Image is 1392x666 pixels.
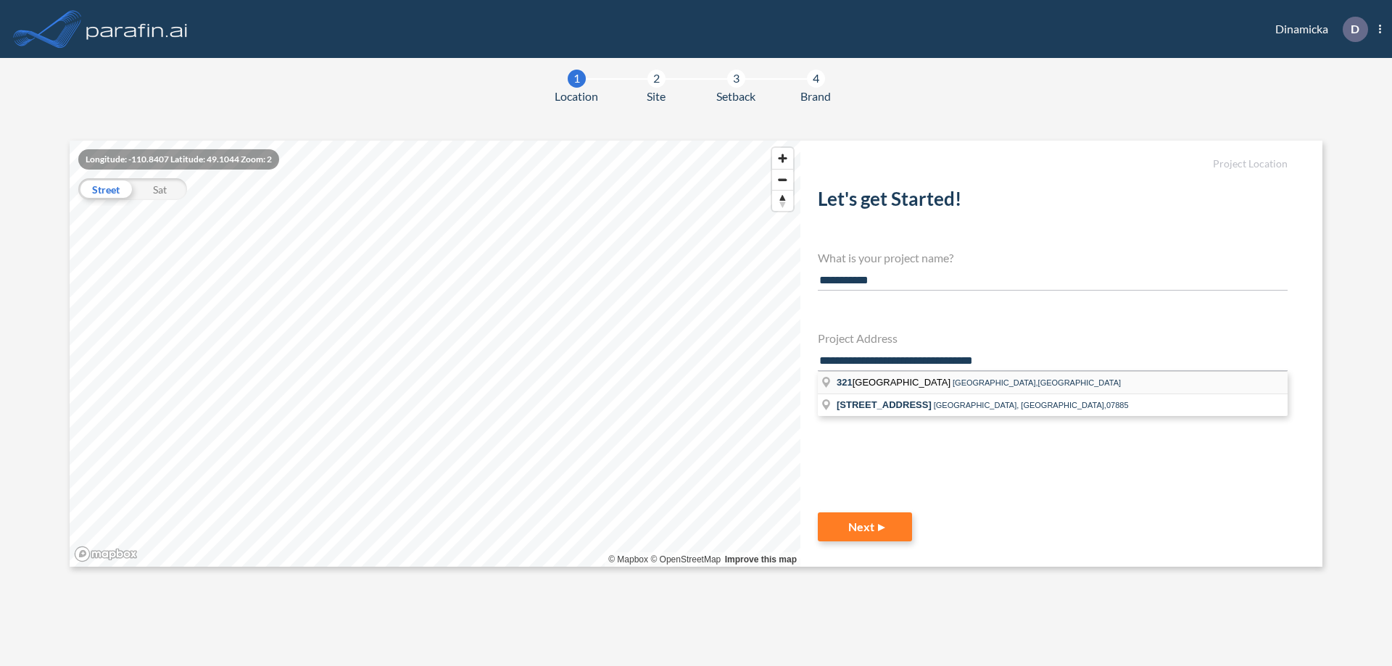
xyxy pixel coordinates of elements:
span: [STREET_ADDRESS] [837,399,932,410]
span: Setback [716,88,755,105]
span: Site [647,88,666,105]
p: D [1351,22,1359,36]
div: 3 [727,70,745,88]
canvas: Map [70,141,800,567]
h5: Project Location [818,158,1288,170]
a: Mapbox homepage [74,546,138,562]
button: Reset bearing to north [772,190,793,211]
img: logo [83,14,191,43]
span: [GEOGRAPHIC_DATA], [GEOGRAPHIC_DATA],07885 [934,401,1129,409]
button: Zoom out [772,169,793,190]
button: Zoom in [772,148,793,169]
button: Next [818,512,912,541]
div: 2 [647,70,666,88]
a: Mapbox [608,554,648,565]
div: Sat [133,178,187,200]
span: 321 [837,377,853,388]
div: 4 [807,70,825,88]
a: Improve this map [725,554,797,565]
span: Location [555,88,598,105]
h4: Project Address [818,331,1288,345]
div: Dinamicka [1254,17,1381,42]
span: [GEOGRAPHIC_DATA] [837,377,953,388]
h4: What is your project name? [818,251,1288,265]
a: OpenStreetMap [650,554,721,565]
span: [GEOGRAPHIC_DATA],[GEOGRAPHIC_DATA] [953,378,1121,387]
div: Longitude: -110.8407 Latitude: 49.1044 Zoom: 2 [78,149,279,170]
div: Street [78,178,133,200]
span: Reset bearing to north [772,191,793,211]
span: Brand [800,88,831,105]
div: 1 [568,70,586,88]
span: Zoom out [772,170,793,190]
h2: Let's get Started! [818,188,1288,216]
